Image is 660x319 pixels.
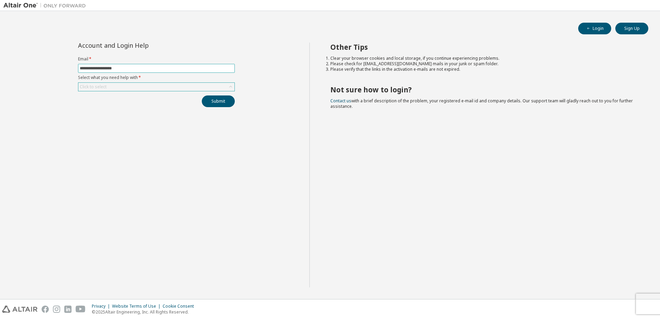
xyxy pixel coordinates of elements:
li: Please check for [EMAIL_ADDRESS][DOMAIN_NAME] mails in your junk or spam folder. [330,61,636,67]
label: Email [78,56,235,62]
p: © 2025 Altair Engineering, Inc. All Rights Reserved. [92,309,198,315]
li: Please verify that the links in the activation e-mails are not expired. [330,67,636,72]
div: Click to select [78,83,234,91]
h2: Not sure how to login? [330,85,636,94]
button: Sign Up [615,23,648,34]
span: with a brief description of the problem, your registered e-mail id and company details. Our suppo... [330,98,633,109]
img: Altair One [3,2,89,9]
img: linkedin.svg [64,306,71,313]
button: Login [578,23,611,34]
label: Select what you need help with [78,75,235,80]
div: Account and Login Help [78,43,203,48]
img: altair_logo.svg [2,306,37,313]
a: Contact us [330,98,351,104]
div: Privacy [92,304,112,309]
div: Cookie Consent [163,304,198,309]
button: Submit [202,95,235,107]
img: facebook.svg [42,306,49,313]
div: Click to select [80,84,107,90]
img: instagram.svg [53,306,60,313]
li: Clear your browser cookies and local storage, if you continue experiencing problems. [330,56,636,61]
div: Website Terms of Use [112,304,163,309]
h2: Other Tips [330,43,636,52]
img: youtube.svg [76,306,86,313]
